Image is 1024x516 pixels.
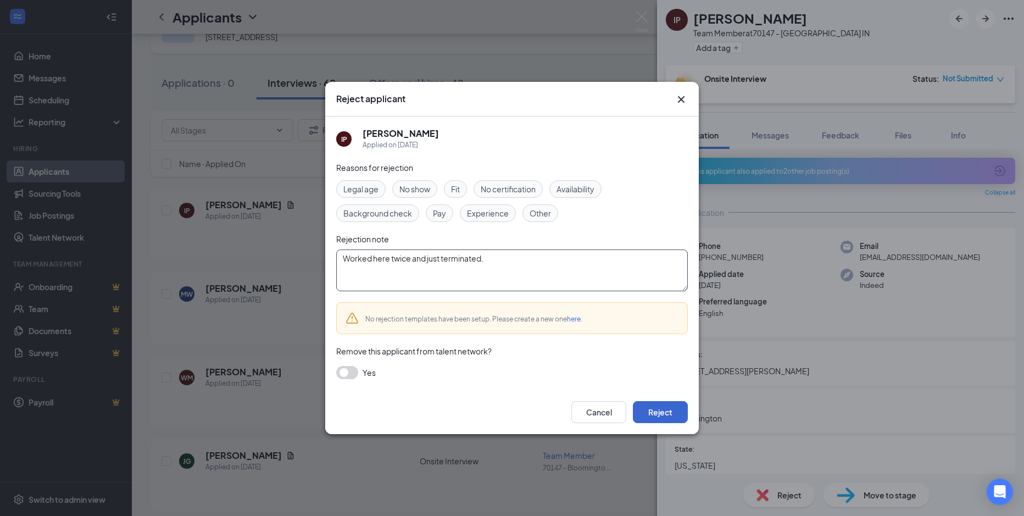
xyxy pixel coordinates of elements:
span: Experience [467,207,509,219]
span: Legal age [343,183,379,195]
span: Yes [363,366,376,379]
span: No show [399,183,430,195]
h3: Reject applicant [336,93,405,105]
h5: [PERSON_NAME] [363,127,439,140]
textarea: Worked here twice and just terminated. [336,249,688,291]
a: here [567,315,581,323]
svg: Warning [346,312,359,325]
button: Reject [633,401,688,423]
span: Reasons for rejection [336,163,413,173]
div: Applied on [DATE] [363,140,439,151]
span: No rejection templates have been setup. Please create a new one . [365,315,582,323]
span: No certification [481,183,536,195]
button: Close [675,93,688,106]
button: Cancel [571,401,626,423]
span: Other [530,207,551,219]
span: Availability [556,183,594,195]
span: Rejection note [336,234,389,244]
span: Background check [343,207,412,219]
div: Open Intercom Messenger [987,479,1013,505]
span: Pay [433,207,446,219]
span: Fit [451,183,460,195]
div: IP [341,135,347,144]
svg: Cross [675,93,688,106]
span: Remove this applicant from talent network? [336,346,492,356]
